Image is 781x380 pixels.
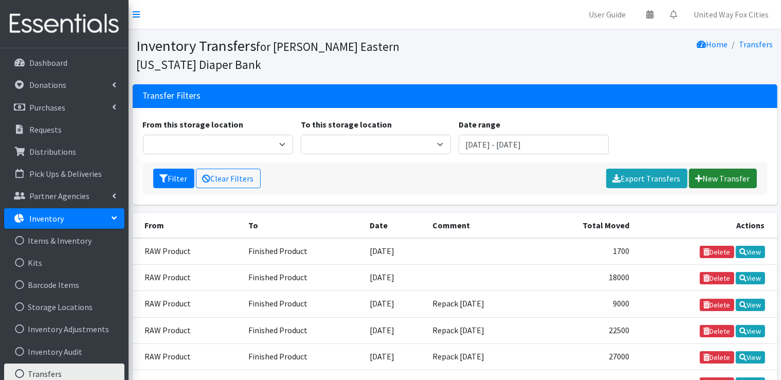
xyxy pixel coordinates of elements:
[364,265,426,291] td: [DATE]
[29,191,89,201] p: Partner Agencies
[4,97,124,118] a: Purchases
[4,52,124,73] a: Dashboard
[301,118,392,131] label: To this storage location
[535,213,635,238] th: Total Moved
[29,102,65,113] p: Purchases
[4,7,124,41] img: HumanEssentials
[137,39,400,72] small: for [PERSON_NAME] Eastern [US_STATE] Diaper Bank
[4,297,124,317] a: Storage Locations
[700,246,734,258] a: Delete
[606,169,687,188] a: Export Transfers
[364,213,426,238] th: Date
[4,141,124,162] a: Distributions
[242,317,364,343] td: Finished Product
[242,213,364,238] th: To
[364,343,426,370] td: [DATE]
[242,291,364,317] td: Finished Product
[700,325,734,337] a: Delete
[29,147,76,157] p: Distributions
[700,351,734,364] a: Delete
[4,75,124,95] a: Donations
[133,238,243,265] td: RAW Product
[689,169,757,188] a: New Transfer
[580,4,634,25] a: User Guide
[133,343,243,370] td: RAW Product
[4,275,124,295] a: Barcode Items
[736,325,765,337] a: View
[426,317,535,343] td: Repack [DATE]
[535,317,635,343] td: 22500
[4,341,124,362] a: Inventory Audit
[133,213,243,238] th: From
[153,169,194,188] button: Filter
[133,317,243,343] td: RAW Product
[736,299,765,311] a: View
[242,238,364,265] td: Finished Product
[4,319,124,339] a: Inventory Adjustments
[685,4,777,25] a: United Way Fox Cities
[143,91,201,101] h3: Transfer Filters
[697,39,728,49] a: Home
[143,118,244,131] label: From this storage location
[426,213,535,238] th: Comment
[700,272,734,284] a: Delete
[4,230,124,251] a: Items & Inventory
[196,169,261,188] a: Clear Filters
[736,351,765,364] a: View
[535,291,635,317] td: 9000
[459,135,609,154] input: January 1, 2011 - December 31, 2011
[137,37,451,73] h1: Inventory Transfers
[29,213,64,224] p: Inventory
[426,343,535,370] td: Repack [DATE]
[364,291,426,317] td: [DATE]
[242,265,364,291] td: Finished Product
[4,252,124,273] a: Kits
[736,272,765,284] a: View
[736,246,765,258] a: View
[700,299,734,311] a: Delete
[4,119,124,140] a: Requests
[426,291,535,317] td: Repack [DATE]
[364,238,426,265] td: [DATE]
[133,265,243,291] td: RAW Product
[4,186,124,206] a: Partner Agencies
[635,213,777,238] th: Actions
[29,80,66,90] p: Donations
[4,164,124,184] a: Pick Ups & Deliveries
[133,291,243,317] td: RAW Product
[29,169,102,179] p: Pick Ups & Deliveries
[739,39,773,49] a: Transfers
[29,124,62,135] p: Requests
[535,238,635,265] td: 1700
[242,343,364,370] td: Finished Product
[29,58,67,68] p: Dashboard
[535,265,635,291] td: 18000
[459,118,500,131] label: Date range
[535,343,635,370] td: 27000
[4,208,124,229] a: Inventory
[364,317,426,343] td: [DATE]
